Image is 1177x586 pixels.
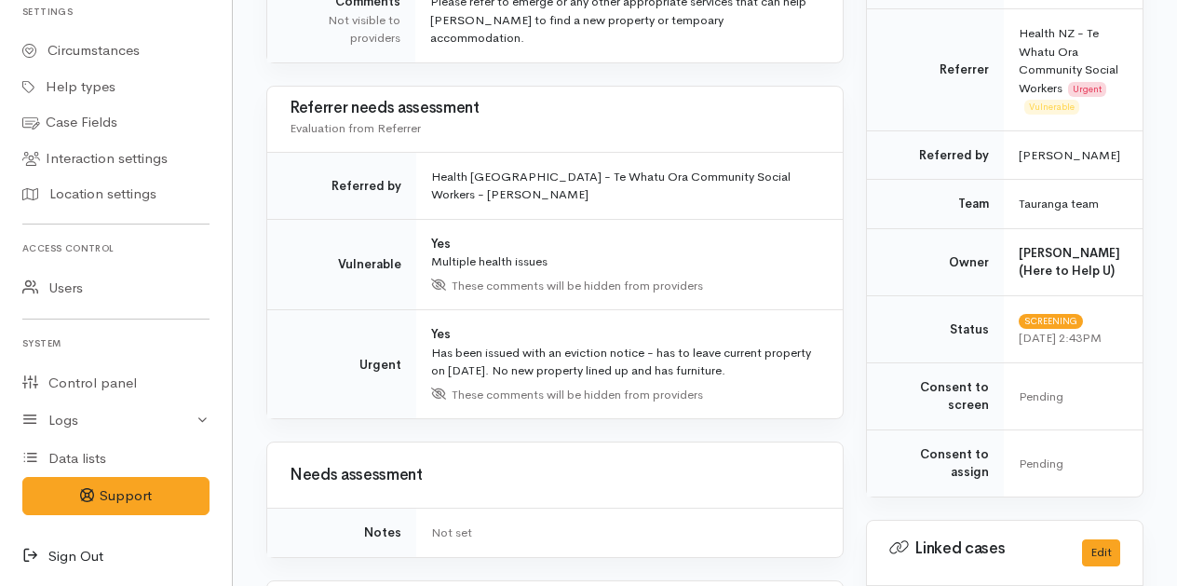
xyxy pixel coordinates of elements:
[867,228,1004,295] td: Owner
[867,295,1004,362] td: Status
[1068,82,1106,97] span: Urgent
[416,152,843,219] td: Health [GEOGRAPHIC_DATA] - Te Whatu Ora Community Social Workers - [PERSON_NAME]
[431,524,820,542] div: Not set
[1019,388,1120,406] div: Pending
[867,362,1004,429] td: Consent to screen
[1004,9,1143,131] td: Health NZ - Te Whatu Ora Community Social Workers
[290,120,421,136] span: Evaluation from Referrer
[889,539,1060,558] h3: Linked cases
[267,509,416,557] td: Notes
[867,429,1004,497] td: Consent to assign
[1019,329,1120,348] div: [DATE] 2:43PM
[1024,100,1079,115] span: Vulnerable
[1019,245,1120,279] b: [PERSON_NAME] (Here to Help U)
[867,130,1004,180] td: Referred by
[267,310,416,419] td: Urgent
[22,236,210,261] h6: Access control
[290,11,400,48] div: Not visible to providers
[1019,314,1083,329] span: Screening
[22,477,210,515] button: Support
[1082,539,1120,566] button: Edit
[431,344,820,380] div: Has been issued with an eviction notice - has to leave current property on [DATE]. No new propert...
[431,236,451,252] b: Yes
[431,326,451,342] b: Yes
[431,271,820,295] div: These comments will be hidden from providers
[1019,455,1120,473] div: Pending
[267,219,416,310] td: Vulnerable
[431,252,820,271] div: Multiple health issues
[290,100,820,117] h3: Referrer needs assessment
[22,331,210,356] h6: System
[867,180,1004,229] td: Team
[267,152,416,219] td: Referred by
[1004,130,1143,180] td: [PERSON_NAME]
[431,380,820,404] div: These comments will be hidden from providers
[1019,196,1099,211] span: Tauranga team
[290,467,820,484] h3: Needs assessment
[867,9,1004,131] td: Referrer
